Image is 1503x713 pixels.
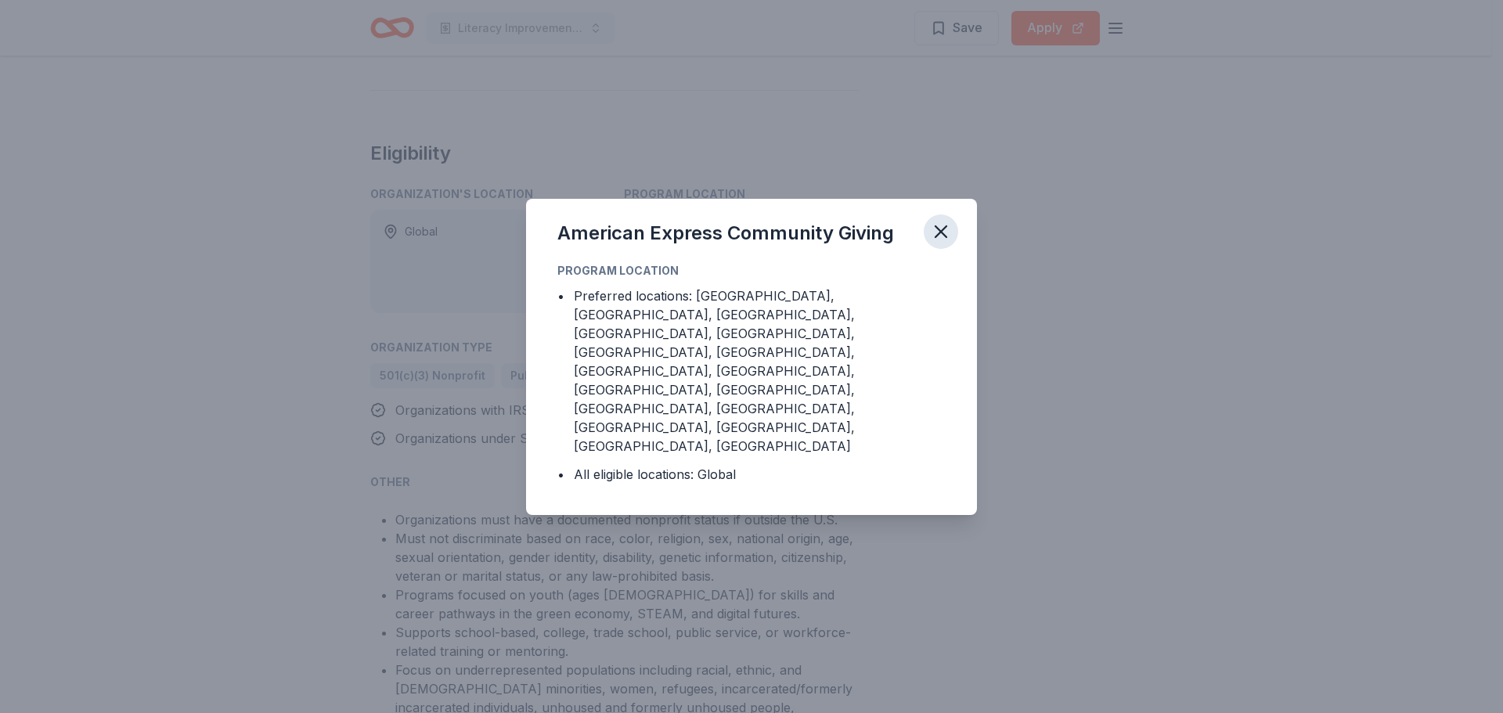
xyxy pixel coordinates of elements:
div: All eligible locations: Global [574,465,736,484]
div: Program Location [557,261,946,280]
div: • [557,286,564,305]
div: American Express Community Giving [557,221,894,246]
div: • [557,465,564,484]
div: Preferred locations: [GEOGRAPHIC_DATA], [GEOGRAPHIC_DATA], [GEOGRAPHIC_DATA], [GEOGRAPHIC_DATA], ... [574,286,946,456]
